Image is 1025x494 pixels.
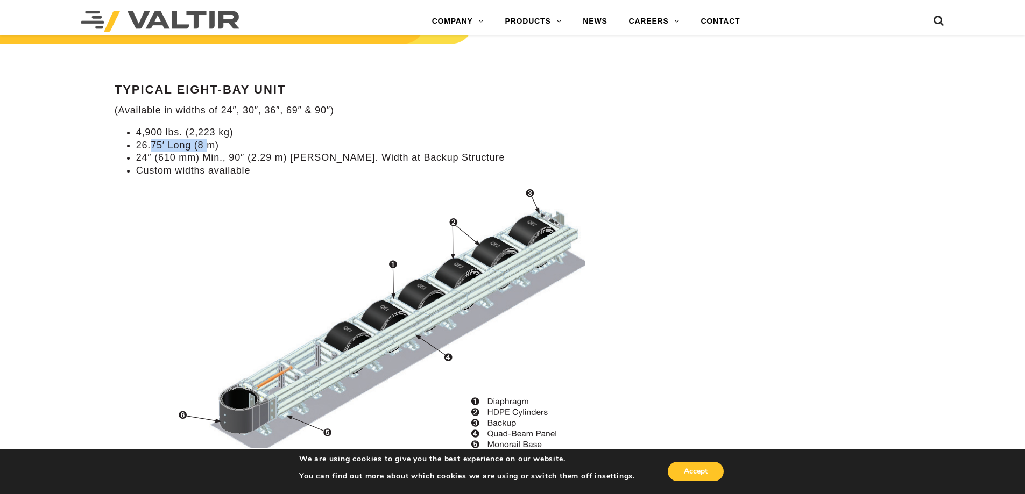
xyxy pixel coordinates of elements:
p: You can find out more about which cookies we are using or switch them off in . [299,471,635,481]
li: 26.75′ Long (8 m) [136,139,654,152]
li: 24″ (610 mm) Min., 90″ (2.29 m) [PERSON_NAME]. Width at Backup Structure [136,152,654,164]
a: CONTACT [690,11,751,32]
li: Custom widths available [136,164,654,177]
button: settings [602,471,633,481]
li: 4,900 lbs. (2,223 kg) [136,126,654,139]
a: NEWS [572,11,618,32]
a: CAREERS [618,11,690,32]
img: Valtir [81,11,239,32]
p: We are using cookies to give you the best experience on our website. [299,454,635,464]
p: (Available in widths of 24″, 30″, 36″, 69″ & 90″) [115,104,654,117]
a: PRODUCTS [494,11,572,32]
button: Accept [668,462,724,481]
strong: Typical Eight-Bay Unit [115,83,286,96]
a: COMPANY [421,11,494,32]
